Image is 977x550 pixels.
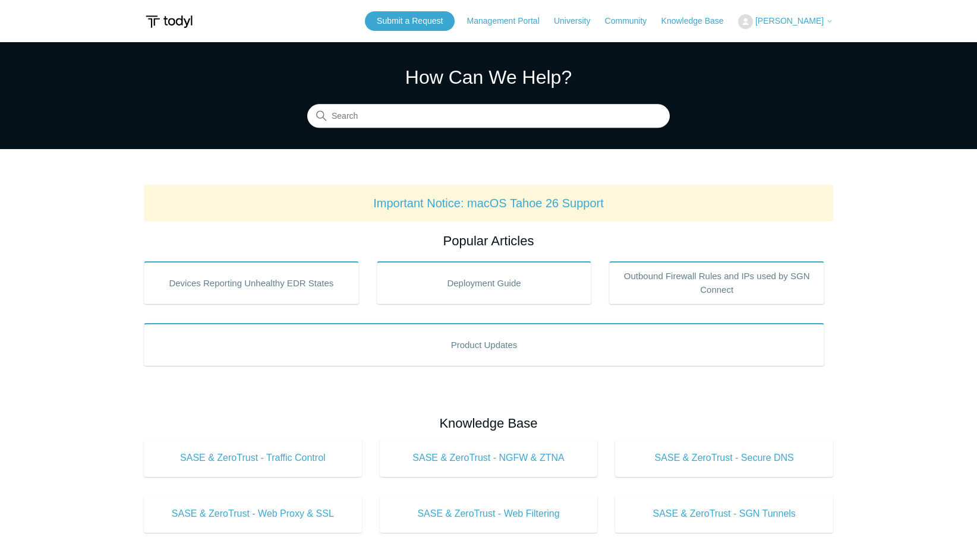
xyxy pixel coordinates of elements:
[144,439,362,477] a: SASE & ZeroTrust - Traffic Control
[144,231,833,251] h2: Popular Articles
[398,507,580,521] span: SASE & ZeroTrust - Web Filtering
[380,439,598,477] a: SASE & ZeroTrust - NGFW & ZTNA
[398,451,580,465] span: SASE & ZeroTrust - NGFW & ZTNA
[144,495,362,533] a: SASE & ZeroTrust - Web Proxy & SSL
[615,495,833,533] a: SASE & ZeroTrust - SGN Tunnels
[738,14,833,29] button: [PERSON_NAME]
[661,15,736,27] a: Knowledge Base
[755,16,824,26] span: [PERSON_NAME]
[373,197,604,210] a: Important Notice: macOS Tahoe 26 Support
[144,323,824,366] a: Product Updates
[380,495,598,533] a: SASE & ZeroTrust - Web Filtering
[377,261,592,304] a: Deployment Guide
[144,261,359,304] a: Devices Reporting Unhealthy EDR States
[554,15,602,27] a: University
[307,105,670,128] input: Search
[162,451,344,465] span: SASE & ZeroTrust - Traffic Control
[605,15,659,27] a: Community
[144,413,833,433] h2: Knowledge Base
[633,451,815,465] span: SASE & ZeroTrust - Secure DNS
[144,11,194,33] img: Todyl Support Center Help Center home page
[307,63,670,91] h1: How Can We Help?
[365,11,455,31] a: Submit a Request
[609,261,824,304] a: Outbound Firewall Rules and IPs used by SGN Connect
[615,439,833,477] a: SASE & ZeroTrust - Secure DNS
[162,507,344,521] span: SASE & ZeroTrust - Web Proxy & SSL
[467,15,551,27] a: Management Portal
[633,507,815,521] span: SASE & ZeroTrust - SGN Tunnels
